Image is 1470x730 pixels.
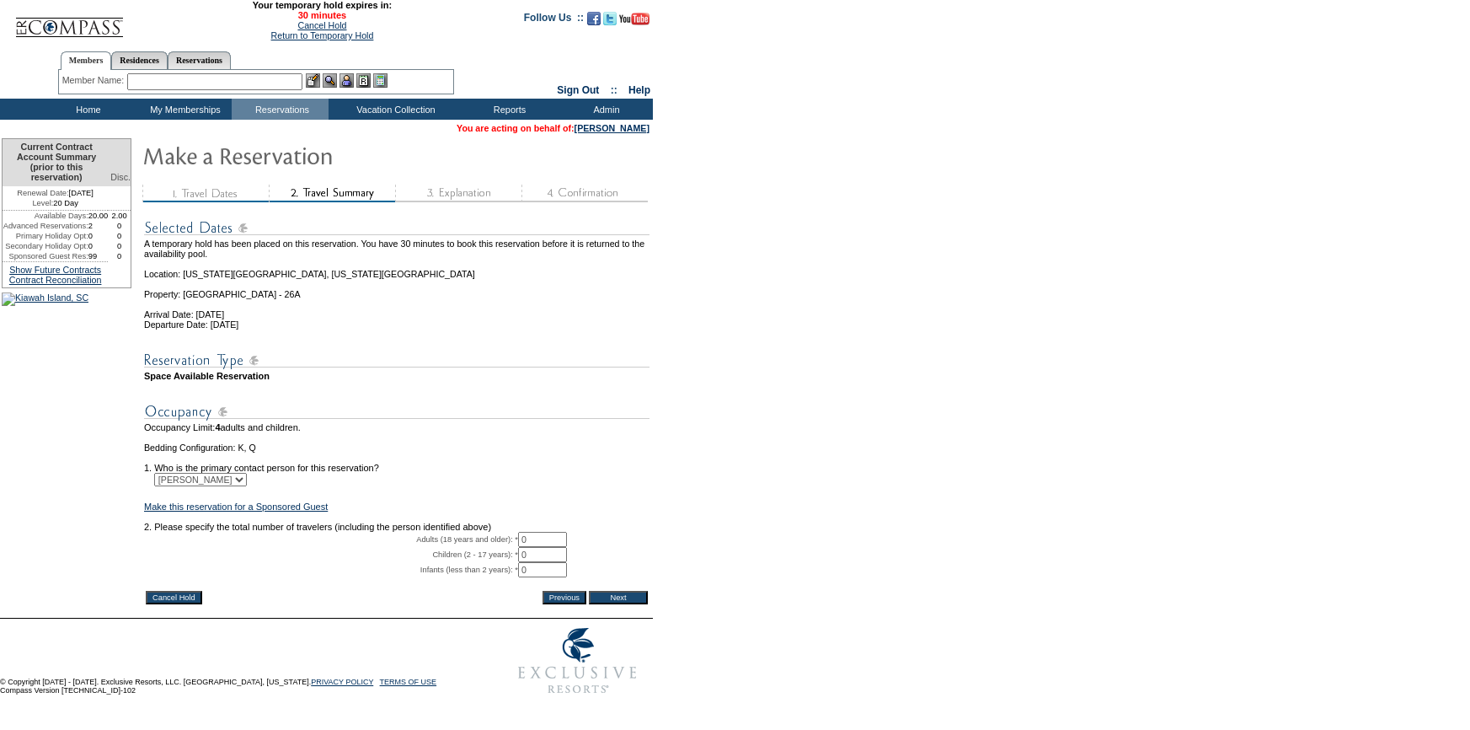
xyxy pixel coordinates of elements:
img: Become our fan on Facebook [587,12,601,25]
img: Reservations [356,73,371,88]
td: Available Days: [3,211,88,221]
td: 0 [108,241,131,251]
a: Contract Reconciliation [9,275,102,285]
a: [PERSON_NAME] [575,123,649,133]
td: A temporary hold has been placed on this reservation. You have 30 minutes to book this reservatio... [144,239,649,259]
a: Make this reservation for a Sponsored Guest [144,502,328,512]
span: 4 [215,422,220,432]
a: Subscribe to our YouTube Channel [619,17,649,27]
td: Property: [GEOGRAPHIC_DATA] - 26A [144,279,649,299]
td: 1. Who is the primary contact person for this reservation? [144,453,649,473]
img: subTtlOccupancy.gif [144,401,649,422]
img: subTtlSelectedDates.gif [144,217,649,239]
input: Previous [543,591,586,604]
span: Level: [32,198,53,208]
span: You are acting on behalf of: [457,123,649,133]
span: Renewal Date: [17,188,68,198]
td: Sponsored Guest Res: [3,251,88,261]
span: :: [611,84,617,96]
div: Member Name: [62,73,127,88]
span: Disc. [110,172,131,182]
td: Occupancy Limit: adults and children. [144,422,649,432]
td: Bedding Configuration: K, Q [144,443,649,453]
img: Subscribe to our YouTube Channel [619,13,649,25]
input: Next [589,591,648,604]
a: Return to Temporary Hold [271,30,374,40]
td: Location: [US_STATE][GEOGRAPHIC_DATA], [US_STATE][GEOGRAPHIC_DATA] [144,259,649,279]
td: Admin [556,99,653,120]
td: 2.00 [108,211,131,221]
a: Help [628,84,650,96]
img: Kiawah Island, SC [2,293,88,306]
a: PRIVACY POLICY [311,678,373,686]
img: b_calculator.gif [373,73,388,88]
td: Infants (less than 2 years): * [144,562,518,577]
a: Residences [111,51,168,69]
img: Compass Home [14,3,124,38]
td: Primary Holiday Opt: [3,231,88,241]
td: Adults (18 years and older): * [144,532,518,547]
td: Secondary Holiday Opt: [3,241,88,251]
td: Follow Us :: [524,10,584,30]
td: 0 [108,221,131,231]
a: TERMS OF USE [380,678,437,686]
input: Cancel Hold [146,591,202,604]
td: Home [38,99,135,120]
td: 2 [88,221,109,231]
a: Show Future Contracts [9,265,101,275]
img: View [323,73,337,88]
td: Vacation Collection [329,99,459,120]
a: Cancel Hold [297,20,346,30]
td: 2. Please specify the total number of travelers (including the person identified above) [144,522,649,532]
td: 0 [108,231,131,241]
td: 0 [88,241,109,251]
img: b_edit.gif [306,73,320,88]
td: Arrival Date: [DATE] [144,299,649,319]
img: Make Reservation [142,138,479,172]
img: Exclusive Resorts [502,619,653,703]
td: Reservations [232,99,329,120]
td: My Memberships [135,99,232,120]
img: step4_state1.gif [521,185,648,202]
img: Impersonate [339,73,354,88]
img: step3_state1.gif [395,185,521,202]
img: Follow us on Twitter [603,12,617,25]
td: 20 Day [3,198,108,211]
td: Space Available Reservation [144,371,649,381]
td: Advanced Reservations: [3,221,88,231]
td: 0 [88,231,109,241]
span: 30 minutes [132,10,511,20]
img: step2_state2.gif [269,185,395,202]
td: Departure Date: [DATE] [144,319,649,330]
td: Current Contract Account Summary (prior to this reservation) [3,139,108,186]
td: 99 [88,251,109,261]
td: 0 [108,251,131,261]
td: [DATE] [3,186,108,198]
a: Members [61,51,112,70]
td: 20.00 [88,211,109,221]
img: step1_state3.gif [142,185,269,202]
a: Reservations [168,51,231,69]
img: subTtlResType.gif [144,350,649,371]
td: Children (2 - 17 years): * [144,547,518,562]
td: Reports [459,99,556,120]
a: Sign Out [557,84,599,96]
a: Become our fan on Facebook [587,17,601,27]
a: Follow us on Twitter [603,17,617,27]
